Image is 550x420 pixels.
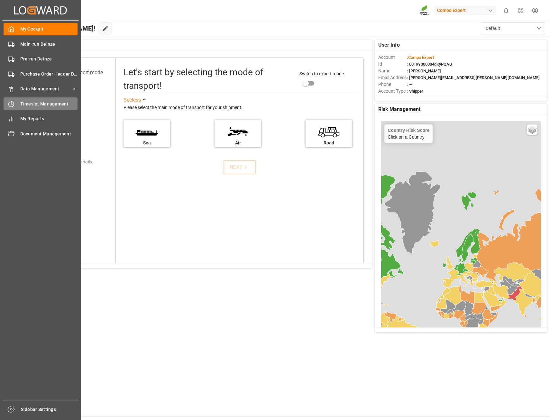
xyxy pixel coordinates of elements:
button: NEXT [224,160,256,174]
span: Sidebar Settings [21,406,78,413]
a: Pre-run Deinze [4,53,78,65]
button: Help Center [513,3,528,18]
span: Main-run Deinze [20,41,78,48]
a: Main-run Deinze [4,38,78,50]
span: Switch to expert mode [299,71,344,76]
div: Road [309,140,349,146]
h4: Country Risk Score [388,128,429,133]
span: Pre-run Deinze [20,56,78,62]
div: Sea [127,140,167,146]
span: Account Type [378,88,407,95]
span: Phone [378,81,407,88]
div: See less [124,96,141,104]
div: Air [218,140,258,146]
span: Account [378,54,407,61]
a: Layers [527,124,537,135]
span: Id [378,61,407,68]
div: Compo Expert [435,6,496,15]
button: open menu [481,22,545,34]
span: Timeslot Management [20,101,78,107]
button: show 0 new notifications [499,3,513,18]
div: Let's start by selecting the mode of transport! [124,66,293,93]
div: Please select the main mode of transport for your shipment. [124,104,359,112]
span: : [407,55,434,60]
span: My Reports [20,115,78,122]
span: My Cockpit [20,26,78,32]
a: My Cockpit [4,23,78,35]
span: : [PERSON_NAME][EMAIL_ADDRESS][PERSON_NAME][DOMAIN_NAME] [407,75,540,80]
span: Data Management [20,86,71,92]
span: Default [486,25,500,32]
span: : [PERSON_NAME] [407,68,441,73]
span: Email Address [378,74,407,81]
span: : Shipper [407,89,423,94]
span: Name [378,68,407,74]
a: Purchase Order Header Deinze [4,68,78,80]
span: Purchase Order Header Deinze [20,71,78,78]
div: Select transport mode [53,69,103,77]
span: Document Management [20,131,78,137]
div: Click on a Country [388,128,429,140]
span: : — [407,82,412,87]
span: : 0019Y000004dKyPQAU [407,62,452,67]
a: Timeslot Management [4,97,78,110]
span: Compo Expert [408,55,434,60]
span: User Info [378,41,400,49]
span: Risk Management [378,105,420,113]
div: NEXT [230,163,249,171]
img: Screenshot%202023-09-29%20at%2010.02.21.png_1712312052.png [420,5,430,16]
button: Compo Expert [435,4,499,16]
